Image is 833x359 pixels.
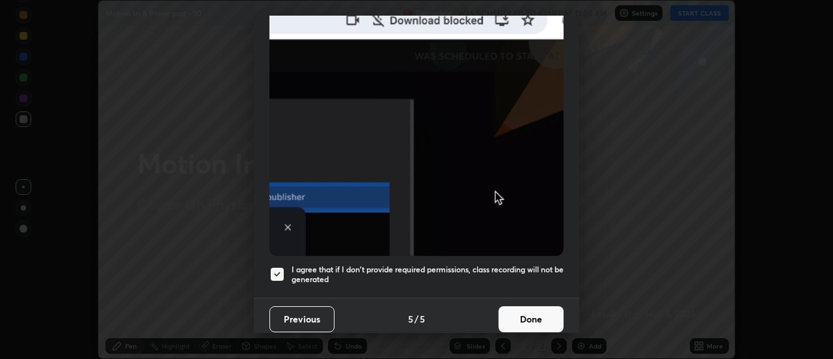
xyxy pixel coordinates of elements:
h4: 5 [420,312,425,326]
h4: 5 [408,312,413,326]
h4: / [415,312,418,326]
h5: I agree that if I don't provide required permissions, class recording will not be generated [292,265,564,285]
button: Previous [269,306,335,332]
button: Done [498,306,564,332]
